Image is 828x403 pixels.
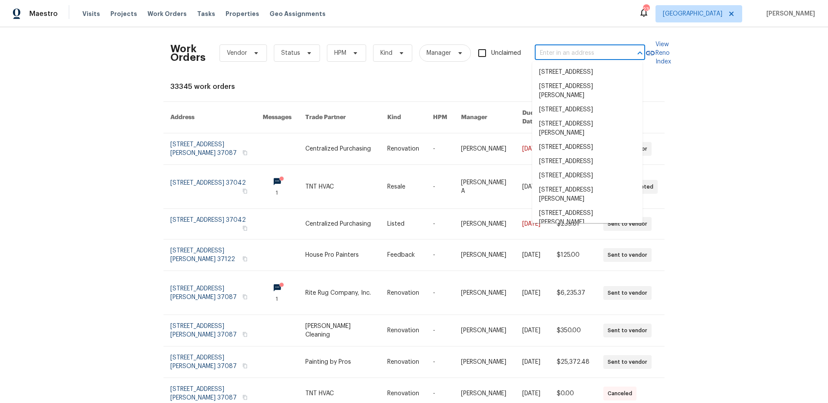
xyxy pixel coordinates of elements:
[380,239,426,271] td: Feedback
[426,239,454,271] td: -
[227,49,247,57] span: Vendor
[241,362,249,370] button: Copy Address
[298,102,381,133] th: Trade Partner
[241,293,249,301] button: Copy Address
[270,9,326,18] span: Geo Assignments
[256,102,298,133] th: Messages
[170,44,206,62] h2: Work Orders
[241,149,249,157] button: Copy Address
[241,224,249,232] button: Copy Address
[29,9,58,18] span: Maestro
[380,165,426,209] td: Resale
[645,40,671,66] a: View Reno Index
[334,49,346,57] span: HPM
[197,11,215,17] span: Tasks
[532,169,643,183] li: [STREET_ADDRESS]
[454,346,515,378] td: [PERSON_NAME]
[426,165,454,209] td: -
[298,346,381,378] td: Painting by Pros
[380,209,426,239] td: Listed
[426,346,454,378] td: -
[634,47,646,59] button: Close
[532,79,643,103] li: [STREET_ADDRESS][PERSON_NAME]
[426,102,454,133] th: HPM
[454,239,515,271] td: [PERSON_NAME]
[426,133,454,165] td: -
[532,117,643,140] li: [STREET_ADDRESS][PERSON_NAME]
[82,9,100,18] span: Visits
[426,271,454,315] td: -
[110,9,137,18] span: Projects
[454,315,515,346] td: [PERSON_NAME]
[426,315,454,346] td: -
[298,165,381,209] td: TNT HVAC
[281,49,300,57] span: Status
[532,183,643,206] li: [STREET_ADDRESS][PERSON_NAME]
[380,49,392,57] span: Kind
[535,47,621,60] input: Enter in an address
[454,165,515,209] td: [PERSON_NAME] A
[380,102,426,133] th: Kind
[380,271,426,315] td: Renovation
[380,346,426,378] td: Renovation
[532,206,643,230] li: [STREET_ADDRESS][PERSON_NAME]
[298,271,381,315] td: Rite Rug Company, Inc.
[170,82,658,91] div: 33345 work orders
[427,49,451,57] span: Manager
[532,103,643,117] li: [STREET_ADDRESS]
[426,209,454,239] td: -
[491,49,521,58] span: Unclaimed
[454,102,515,133] th: Manager
[241,187,249,195] button: Copy Address
[163,102,256,133] th: Address
[298,239,381,271] td: House Pro Painters
[380,133,426,165] td: Renovation
[241,394,249,401] button: Copy Address
[298,133,381,165] td: Centralized Purchasing
[226,9,259,18] span: Properties
[147,9,187,18] span: Work Orders
[241,255,249,263] button: Copy Address
[643,5,649,14] div: 23
[241,331,249,338] button: Copy Address
[454,271,515,315] td: [PERSON_NAME]
[532,65,643,79] li: [STREET_ADDRESS]
[454,209,515,239] td: [PERSON_NAME]
[515,102,550,133] th: Due Date
[663,9,722,18] span: [GEOGRAPHIC_DATA]
[763,9,815,18] span: [PERSON_NAME]
[532,140,643,154] li: [STREET_ADDRESS]
[380,315,426,346] td: Renovation
[298,209,381,239] td: Centralized Purchasing
[532,154,643,169] li: [STREET_ADDRESS]
[298,315,381,346] td: [PERSON_NAME] Cleaning
[454,133,515,165] td: [PERSON_NAME]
